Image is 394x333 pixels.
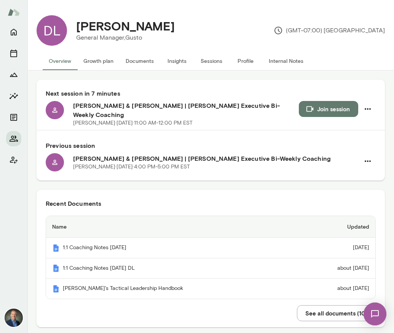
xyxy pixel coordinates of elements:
[76,33,175,42] p: General Manager, Gusto
[76,19,175,33] h4: [PERSON_NAME]
[46,238,298,258] th: 1:1 Coaching Notes [DATE]
[6,24,21,40] button: Home
[8,5,20,19] img: Mento
[52,244,60,252] img: Mento
[5,309,23,327] img: Michael Alden
[298,279,375,299] td: about [DATE]
[6,67,21,82] button: Growth Plan
[6,131,21,146] button: Members
[46,199,376,208] h6: Recent Documents
[6,46,21,61] button: Sessions
[43,52,77,70] button: Overview
[37,15,67,46] div: DL
[46,216,298,238] th: Name
[73,154,360,163] h6: [PERSON_NAME] & [PERSON_NAME] | [PERSON_NAME] Executive Bi-Weekly Coaching
[73,101,299,119] h6: [PERSON_NAME] & [PERSON_NAME] | [PERSON_NAME] Executive Bi-Weekly Coaching
[298,258,375,279] td: about [DATE]
[52,264,60,272] img: Mento
[52,285,60,293] img: Mento
[77,52,120,70] button: Growth plan
[6,152,21,168] button: Client app
[194,52,228,70] button: Sessions
[73,163,190,171] p: [PERSON_NAME] · [DATE] · 4:00 PM-5:00 PM EST
[160,52,194,70] button: Insights
[299,101,358,117] button: Join session
[73,119,193,127] p: [PERSON_NAME] · [DATE] · 11:00 AM-12:00 PM EST
[6,110,21,125] button: Documents
[46,89,376,98] h6: Next session in 7 minutes
[297,305,376,321] button: See all documents (10)
[120,52,160,70] button: Documents
[46,141,376,150] h6: Previous session
[263,52,309,70] button: Internal Notes
[228,52,263,70] button: Profile
[46,279,298,299] th: [PERSON_NAME]'s Tactical Leadership Handbook
[274,26,385,35] p: (GMT-07:00) [GEOGRAPHIC_DATA]
[298,238,375,258] td: [DATE]
[298,216,375,238] th: Updated
[6,88,21,104] button: Insights
[46,258,298,279] th: 1:1 Coaching Notes [DATE] DL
